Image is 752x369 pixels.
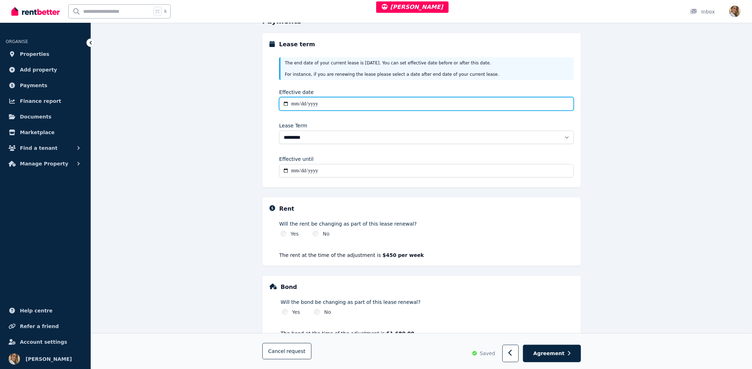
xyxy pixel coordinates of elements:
a: Documents [6,110,85,124]
label: Effective until [279,155,314,163]
span: Documents [20,112,52,121]
img: RentBetter [11,6,60,17]
span: Account settings [20,338,67,346]
span: Properties [20,50,49,58]
label: No [324,309,331,316]
strong: $1,680.00 [386,331,415,336]
button: Find a tenant [6,141,85,155]
button: Cancelrequest [262,343,312,359]
span: Find a tenant [20,144,58,152]
a: Marketplace [6,125,85,139]
span: request [287,348,305,355]
div: The end date of your current lease is [DATE] . You can set effective date before or after this da... [279,57,574,80]
a: Properties [6,47,85,61]
a: Help centre [6,304,85,318]
span: Marketplace [20,128,54,137]
img: Jodie Cartmer [9,353,20,365]
h5: Rent [279,205,294,213]
label: Yes [290,230,299,237]
button: Agreement [523,345,581,362]
span: Help centre [20,306,53,315]
span: Payments [20,81,47,90]
label: Yes [292,309,300,316]
div: Inbox [690,8,715,15]
label: Lease Term [279,122,307,129]
a: Payments [6,78,85,93]
p: The rent at the time of the adjustment is [279,252,574,259]
span: Agreement [533,350,565,357]
a: Refer a friend [6,319,85,333]
span: Cancel [268,348,306,354]
a: Account settings [6,335,85,349]
span: Saved [480,350,495,357]
h5: Bond [281,283,297,291]
span: ORGANISE [6,39,28,44]
span: k [164,9,167,14]
h5: Lease term [279,40,315,49]
label: Will the rent be changing as part of this lease renewal? [279,220,574,227]
a: Finance report [6,94,85,108]
span: [PERSON_NAME] [26,355,72,363]
label: Effective date [279,89,314,96]
strong: $450 per week [383,252,424,258]
label: No [323,230,330,237]
p: The bond at the time of the adjustment is [281,330,574,337]
img: Jodie Cartmer [729,6,741,17]
span: Refer a friend [20,322,59,331]
span: Add property [20,65,57,74]
span: [PERSON_NAME] [382,4,443,10]
a: Add property [6,63,85,77]
span: Finance report [20,97,61,105]
span: Manage Property [20,159,68,168]
button: Manage Property [6,157,85,171]
label: Will the bond be changing as part of this lease renewal? [281,299,574,306]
